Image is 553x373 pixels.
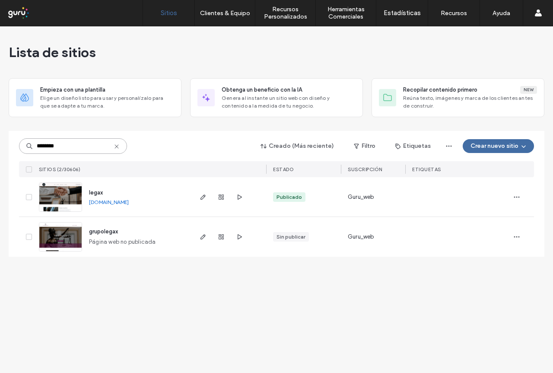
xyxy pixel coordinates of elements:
span: Reúna texto, imágenes y marca de los clientes antes de construir. [403,94,537,110]
span: Recopilar contenido primero [403,86,477,94]
span: Suscripción [348,166,382,172]
div: Empieza con una plantillaElige un diseño listo para usar y personalízalo para que se adapte a tu ... [9,78,181,117]
label: Recursos Personalizados [255,6,315,20]
div: New [520,86,537,94]
label: Clientes & Equipo [200,10,250,17]
span: Genera al instante un sitio web con diseño y contenido a la medida de tu negocio. [222,94,356,110]
label: Ayuda [493,10,510,17]
label: Sitios [161,9,177,17]
div: Recopilar contenido primeroNewReúna texto, imágenes y marca de los clientes antes de construir. [372,78,544,117]
span: Elige un diseño listo para usar y personalízalo para que se adapte a tu marca. [40,94,174,110]
span: Ayuda [19,6,42,14]
span: Lista de sitios [9,44,96,61]
span: Guru_web [348,233,374,241]
a: [DOMAIN_NAME] [89,199,129,205]
span: Guru_web [348,193,374,201]
span: ETIQUETAS [412,166,441,172]
div: Publicado [276,193,302,201]
button: Etiquetas [388,139,439,153]
span: Obtenga un beneficio con la IA [222,86,302,94]
button: Filtro [345,139,384,153]
label: Recursos [441,10,467,17]
span: ESTADO [273,166,294,172]
span: Empieza con una plantilla [40,86,105,94]
a: legax [89,189,103,196]
button: Crear nuevo sitio [463,139,534,153]
button: Creado (Más reciente) [253,139,342,153]
div: Obtenga un beneficio con la IAGenera al instante un sitio web con diseño y contenido a la medida ... [190,78,363,117]
div: Sin publicar [276,233,305,241]
label: Herramientas Comerciales [316,6,376,20]
span: Página web no publicada [89,238,156,246]
label: Estadísticas [384,9,421,17]
a: grupolegax [89,228,118,235]
span: SITIOS (2/30606) [39,166,80,172]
